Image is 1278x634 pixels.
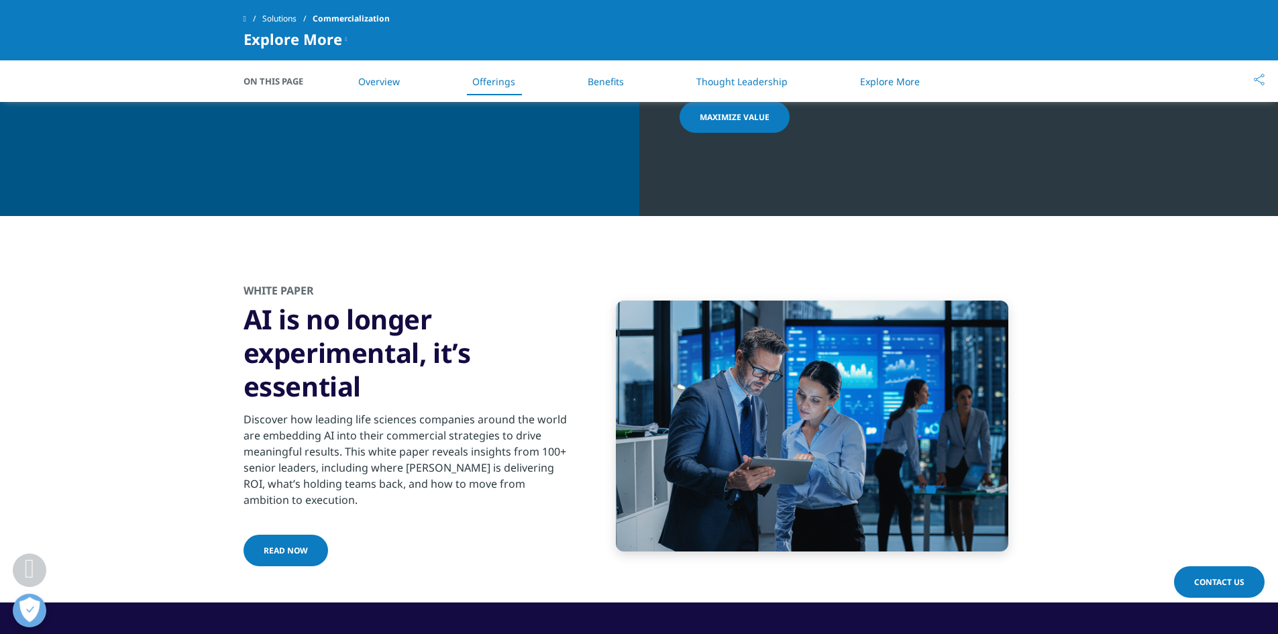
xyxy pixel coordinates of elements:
span: Commercialization [313,7,390,31]
span: Contact Us [1194,576,1244,588]
a: Read Now [244,535,328,566]
a: Solutions [262,7,313,31]
a: Benefits [588,75,624,88]
h3: AI is no longer experimental, it’s essential [244,303,569,403]
div: Discover how leading life sciences companies around the world are embedding AI into their commerc... [244,403,569,508]
span: On This Page [244,74,317,88]
a: Overview [358,75,400,88]
span: Maximize value [700,111,769,123]
a: Maximize value [680,101,790,133]
h2: White Paper [244,283,569,303]
a: Contact Us [1174,566,1265,598]
button: Open Preferences [13,594,46,627]
a: Thought Leadership [696,75,788,88]
span: Read Now [264,545,308,556]
span: Explore More [244,31,342,47]
a: Offerings [472,75,515,88]
a: Explore More [860,75,920,88]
